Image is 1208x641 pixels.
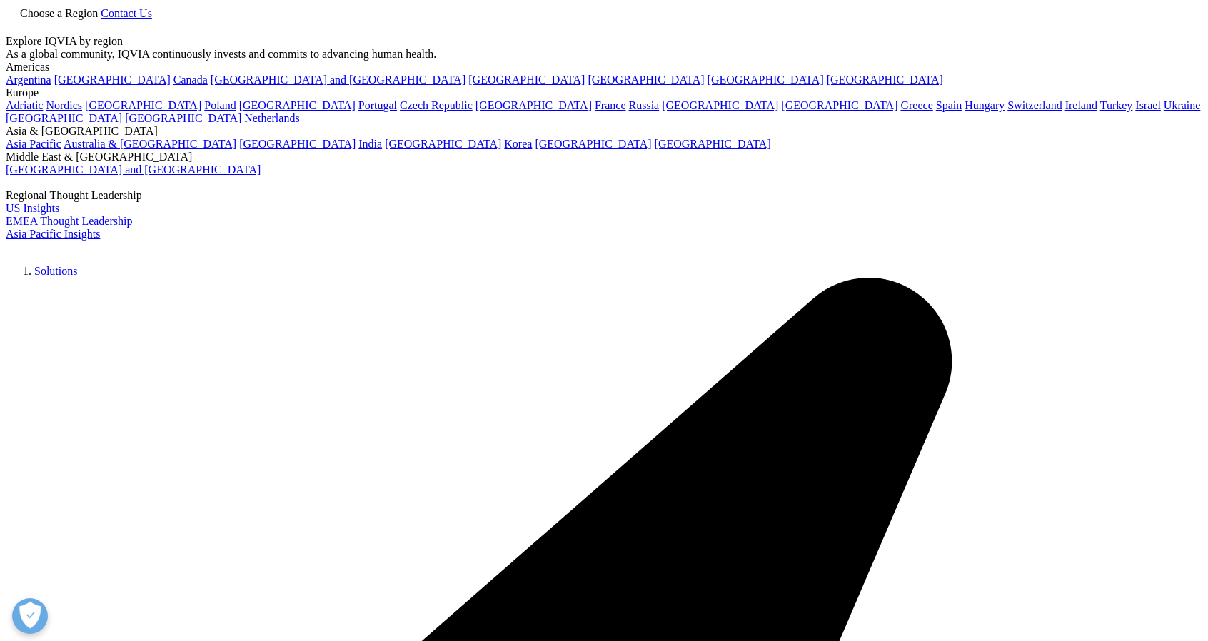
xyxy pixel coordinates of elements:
div: Middle East & [GEOGRAPHIC_DATA] [6,151,1202,163]
a: Solutions [34,265,77,277]
a: [GEOGRAPHIC_DATA] [125,112,241,124]
a: US Insights [6,202,59,214]
button: Open Preferences [12,598,48,634]
a: Poland [204,99,236,111]
a: Australia & [GEOGRAPHIC_DATA] [64,138,236,150]
a: Canada [173,74,208,86]
a: Portugal [358,99,397,111]
a: [GEOGRAPHIC_DATA] [468,74,585,86]
a: France [595,99,626,111]
a: [GEOGRAPHIC_DATA] [54,74,171,86]
a: [GEOGRAPHIC_DATA] [535,138,651,150]
div: Americas [6,61,1202,74]
a: Israel [1135,99,1161,111]
a: [GEOGRAPHIC_DATA] [588,74,704,86]
a: [GEOGRAPHIC_DATA] [475,99,592,111]
a: Contact Us [101,7,152,19]
a: Switzerland [1007,99,1062,111]
a: India [358,138,382,150]
a: [GEOGRAPHIC_DATA] and [GEOGRAPHIC_DATA] [211,74,465,86]
a: [GEOGRAPHIC_DATA] [662,99,778,111]
a: Argentina [6,74,51,86]
a: EMEA Thought Leadership [6,215,132,227]
a: [GEOGRAPHIC_DATA] [708,74,824,86]
span: Choose a Region [20,7,98,19]
a: Netherlands [244,112,299,124]
a: Greece [900,99,932,111]
div: Asia & [GEOGRAPHIC_DATA] [6,125,1202,138]
a: [GEOGRAPHIC_DATA] [385,138,501,150]
a: Turkey [1100,99,1133,111]
a: Adriatic [6,99,43,111]
a: [GEOGRAPHIC_DATA] [655,138,771,150]
div: Regional Thought Leadership [6,189,1202,202]
a: Ukraine [1164,99,1201,111]
a: Ireland [1065,99,1097,111]
a: Nordics [46,99,82,111]
a: [GEOGRAPHIC_DATA] [827,74,943,86]
a: Czech Republic [400,99,473,111]
div: Explore IQVIA by region [6,35,1202,48]
a: [GEOGRAPHIC_DATA] [6,112,122,124]
a: [GEOGRAPHIC_DATA] and [GEOGRAPHIC_DATA] [6,163,261,176]
a: Asia Pacific [6,138,61,150]
a: Hungary [965,99,1005,111]
a: Asia Pacific Insights [6,228,100,240]
a: Spain [936,99,962,111]
a: [GEOGRAPHIC_DATA] [239,138,356,150]
a: Korea [504,138,532,150]
a: [GEOGRAPHIC_DATA] [85,99,201,111]
div: As a global community, IQVIA continuously invests and commits to advancing human health. [6,48,1202,61]
a: [GEOGRAPHIC_DATA] [239,99,356,111]
a: Russia [629,99,660,111]
a: [GEOGRAPHIC_DATA] [781,99,897,111]
div: Europe [6,86,1202,99]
